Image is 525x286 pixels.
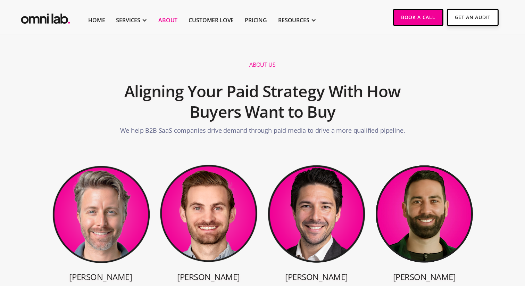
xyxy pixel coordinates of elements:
[249,61,275,68] h1: About us
[278,16,309,24] div: RESOURCES
[189,16,234,24] a: Customer Love
[116,16,140,24] div: SERVICES
[19,9,72,26] img: Omni Lab: B2B SaaS Demand Generation Agency
[267,271,366,283] h3: [PERSON_NAME]
[51,271,150,283] h3: [PERSON_NAME]
[447,9,499,26] a: Get An Audit
[19,9,72,26] a: home
[158,16,177,24] a: About
[400,205,525,286] iframe: Chat Widget
[245,16,267,24] a: Pricing
[375,271,474,283] h3: [PERSON_NAME]
[88,16,105,24] a: Home
[97,77,428,126] h2: Aligning Your Paid Strategy With How Buyers Want to Buy
[159,271,258,283] h3: [PERSON_NAME]
[393,9,443,26] a: Book a Call
[120,126,405,139] p: We help B2B SaaS companies drive demand through paid media to drive a more qualified pipeline.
